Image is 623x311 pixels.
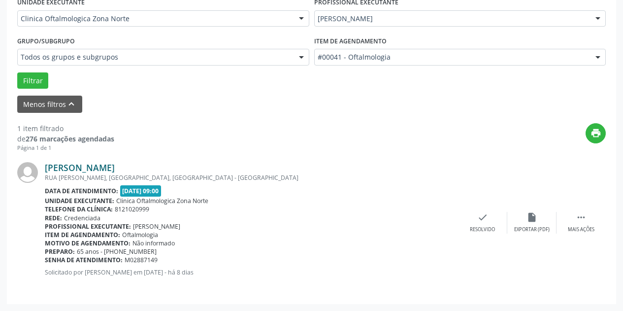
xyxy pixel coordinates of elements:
[314,34,387,49] label: Item de agendamento
[45,256,123,264] b: Senha de atendimento:
[17,72,48,89] button: Filtrar
[17,134,114,144] div: de
[576,212,587,223] i: 
[568,226,594,233] div: Mais ações
[470,226,495,233] div: Resolvido
[66,99,77,109] i: keyboard_arrow_up
[586,123,606,143] button: print
[45,187,118,195] b: Data de atendimento:
[45,231,120,239] b: Item de agendamento:
[116,197,208,205] span: Clinica Oftalmologica Zona Norte
[45,247,75,256] b: Preparo:
[514,226,550,233] div: Exportar (PDF)
[133,222,180,231] span: [PERSON_NAME]
[590,128,601,138] i: print
[45,162,115,173] a: [PERSON_NAME]
[17,123,114,134] div: 1 item filtrado
[45,173,458,182] div: RUA [PERSON_NAME], [GEOGRAPHIC_DATA], [GEOGRAPHIC_DATA] - [GEOGRAPHIC_DATA]
[17,162,38,183] img: img
[17,96,82,113] button: Menos filtroskeyboard_arrow_up
[45,205,113,213] b: Telefone da clínica:
[17,34,75,49] label: Grupo/Subgrupo
[122,231,158,239] span: Oftalmologia
[526,212,537,223] i: insert_drive_file
[77,247,157,256] span: 65 anos - [PHONE_NUMBER]
[125,256,158,264] span: M02887149
[21,14,289,24] span: Clinica Oftalmologica Zona Norte
[132,239,175,247] span: Não informado
[318,52,586,62] span: #00041 - Oftalmologia
[45,197,114,205] b: Unidade executante:
[45,268,458,276] p: Solicitado por [PERSON_NAME] em [DATE] - há 8 dias
[45,222,131,231] b: Profissional executante:
[115,205,149,213] span: 8121020999
[318,14,586,24] span: [PERSON_NAME]
[17,144,114,152] div: Página 1 de 1
[45,214,62,222] b: Rede:
[45,239,131,247] b: Motivo de agendamento:
[26,134,114,143] strong: 276 marcações agendadas
[21,52,289,62] span: Todos os grupos e subgrupos
[120,185,162,197] span: [DATE] 09:00
[477,212,488,223] i: check
[64,214,100,222] span: Credenciada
